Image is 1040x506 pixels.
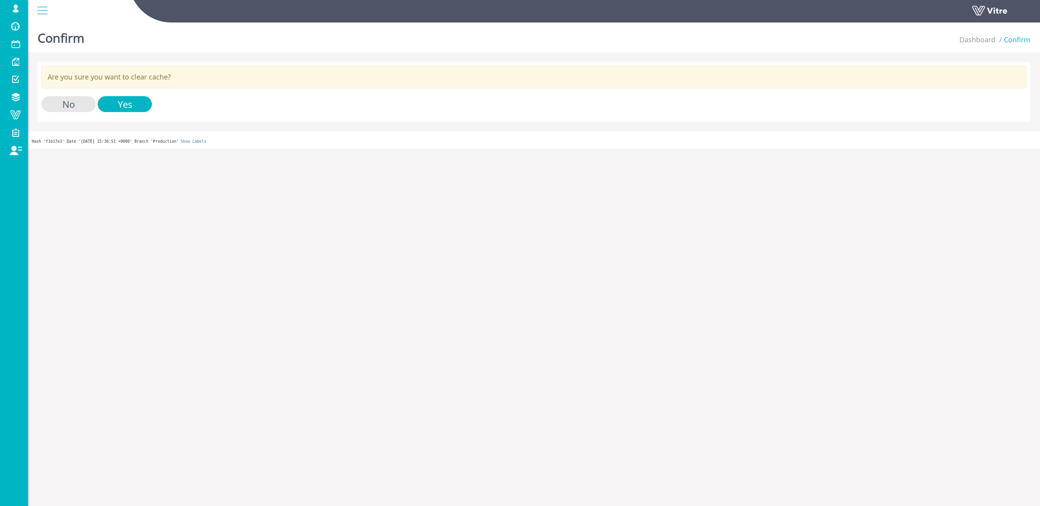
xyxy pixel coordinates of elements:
span: Hash 'f1b17e3' Date '[DATE] 15:36:51 +0000' Branch 'Production' [32,139,179,143]
input: Yes [98,96,152,112]
li: Confirm [997,35,1030,45]
li: Dashboard [959,35,995,45]
div: Are you sure you want to clear cache? [41,66,1026,88]
a: Show Labels [181,139,206,143]
h1: Confirm [38,19,84,52]
input: No [41,96,96,112]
